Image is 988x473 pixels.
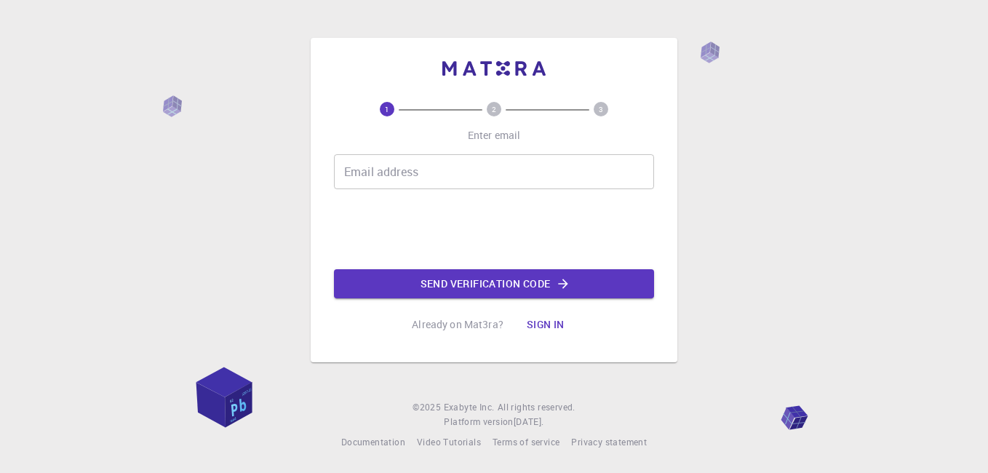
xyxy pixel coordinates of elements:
[385,104,389,114] text: 1
[417,436,481,448] span: Video Tutorials
[514,415,544,429] a: [DATE].
[515,310,576,339] button: Sign in
[417,435,481,450] a: Video Tutorials
[514,416,544,427] span: [DATE] .
[444,415,513,429] span: Platform version
[341,436,405,448] span: Documentation
[493,436,559,448] span: Terms of service
[493,435,559,450] a: Terms of service
[492,104,496,114] text: 2
[341,435,405,450] a: Documentation
[571,435,647,450] a: Privacy statement
[444,401,495,413] span: Exabyte Inc.
[468,128,521,143] p: Enter email
[334,269,654,298] button: Send verification code
[498,400,575,415] span: All rights reserved.
[412,317,503,332] p: Already on Mat3ra?
[571,436,647,448] span: Privacy statement
[383,201,605,258] iframe: reCAPTCHA
[413,400,443,415] span: © 2025
[599,104,603,114] text: 3
[444,400,495,415] a: Exabyte Inc.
